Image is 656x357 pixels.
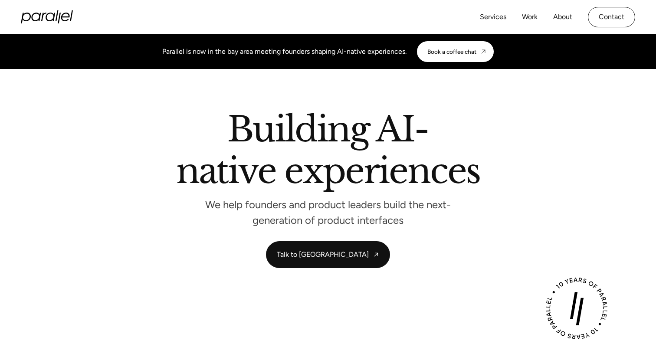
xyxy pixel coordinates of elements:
a: Work [522,11,538,23]
div: Parallel is now in the bay area meeting founders shaping AI-native experiences. [162,46,407,57]
div: Book a coffee chat [427,48,476,55]
p: We help founders and product leaders build the next-generation of product interfaces [198,201,458,224]
a: Contact [588,7,635,27]
h2: Building AI-native experiences [81,112,575,192]
a: Services [480,11,506,23]
img: CTA arrow image [480,48,487,55]
a: Book a coffee chat [417,41,494,62]
a: About [553,11,572,23]
a: home [21,10,73,23]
